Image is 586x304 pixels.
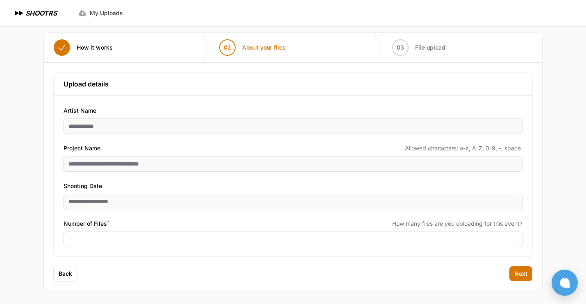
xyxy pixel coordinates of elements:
span: My Uploads [90,9,123,17]
span: File upload [415,43,445,52]
h1: SHOOTRS [25,8,57,18]
span: About your files [242,43,286,52]
span: Back [59,270,72,278]
span: Number of Files [64,219,109,229]
a: My Uploads [73,6,128,20]
span: How it works [77,43,113,52]
span: Next [514,270,527,278]
button: Next [509,266,532,281]
span: 03 [397,43,404,52]
span: 02 [224,43,231,52]
span: How many files are you uploading for this event? [392,220,522,228]
button: 02 About your files [209,33,295,62]
button: Back [54,266,77,281]
span: Shooting Date [64,181,102,191]
span: Project Name [64,143,100,153]
button: Open chat window [552,270,578,296]
span: Allowed characters: a-z, A-Z, 0-9, -, space. [405,144,522,152]
button: How it works [44,33,123,62]
span: Artist Name [64,106,96,116]
h3: Upload details [64,79,522,89]
img: SHOOTRS [13,8,25,18]
a: SHOOTRS SHOOTRS [13,8,57,18]
button: 03 File upload [382,33,455,62]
